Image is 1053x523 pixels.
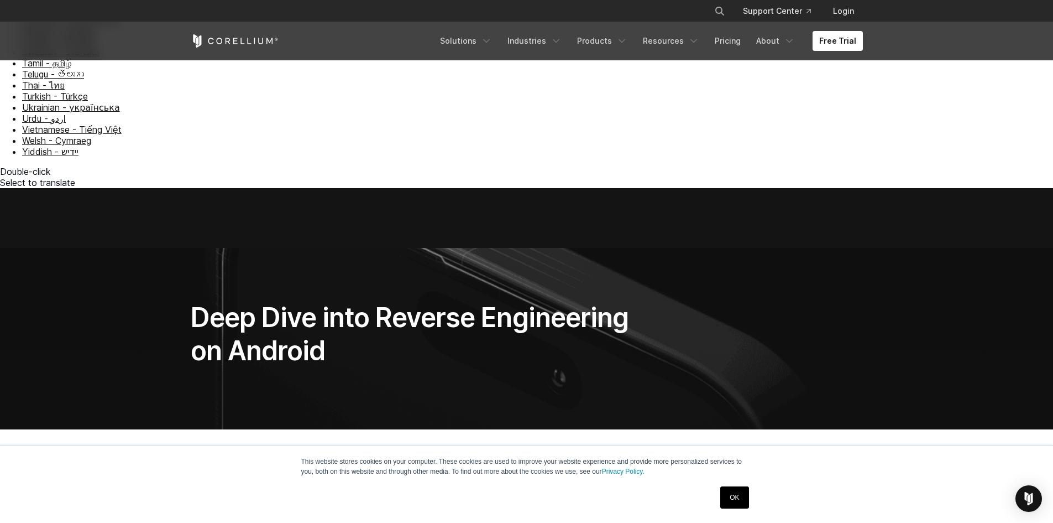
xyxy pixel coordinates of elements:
[22,91,88,102] a: Turkish - Türkçe
[22,80,65,91] a: Thai - ไทย
[813,31,863,51] a: Free Trial
[433,31,499,51] a: Solutions
[22,58,71,69] a: Tamil - தமிழ்
[22,69,84,80] a: Telugu - తెలుగు
[710,1,730,21] button: Search
[636,31,706,51] a: Resources
[22,146,78,157] a: Yiddish - יידיש
[570,31,634,51] a: Products
[720,486,748,509] a: OK
[1015,485,1042,512] div: Open Intercom Messenger
[22,135,91,146] a: Welsh - Cymraeg
[701,1,863,21] div: Navigation Menu
[191,301,631,367] h1: Deep Dive into Reverse Engineering on Android
[708,31,747,51] a: Pricing
[750,31,801,51] a: About
[22,113,66,124] a: Urdu - ‎‫اردو‬‎
[22,102,120,113] a: Ukrainian - українська
[501,31,568,51] a: Industries
[734,1,820,21] a: Support Center
[301,457,752,477] p: This website stores cookies on your computer. These cookies are used to improve your website expe...
[602,468,645,475] a: Privacy Policy.
[191,34,279,48] a: Corellium Home
[824,1,863,21] a: Login
[433,31,863,51] div: Navigation Menu
[22,124,122,135] a: Vietnamese - Tiếng Việt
